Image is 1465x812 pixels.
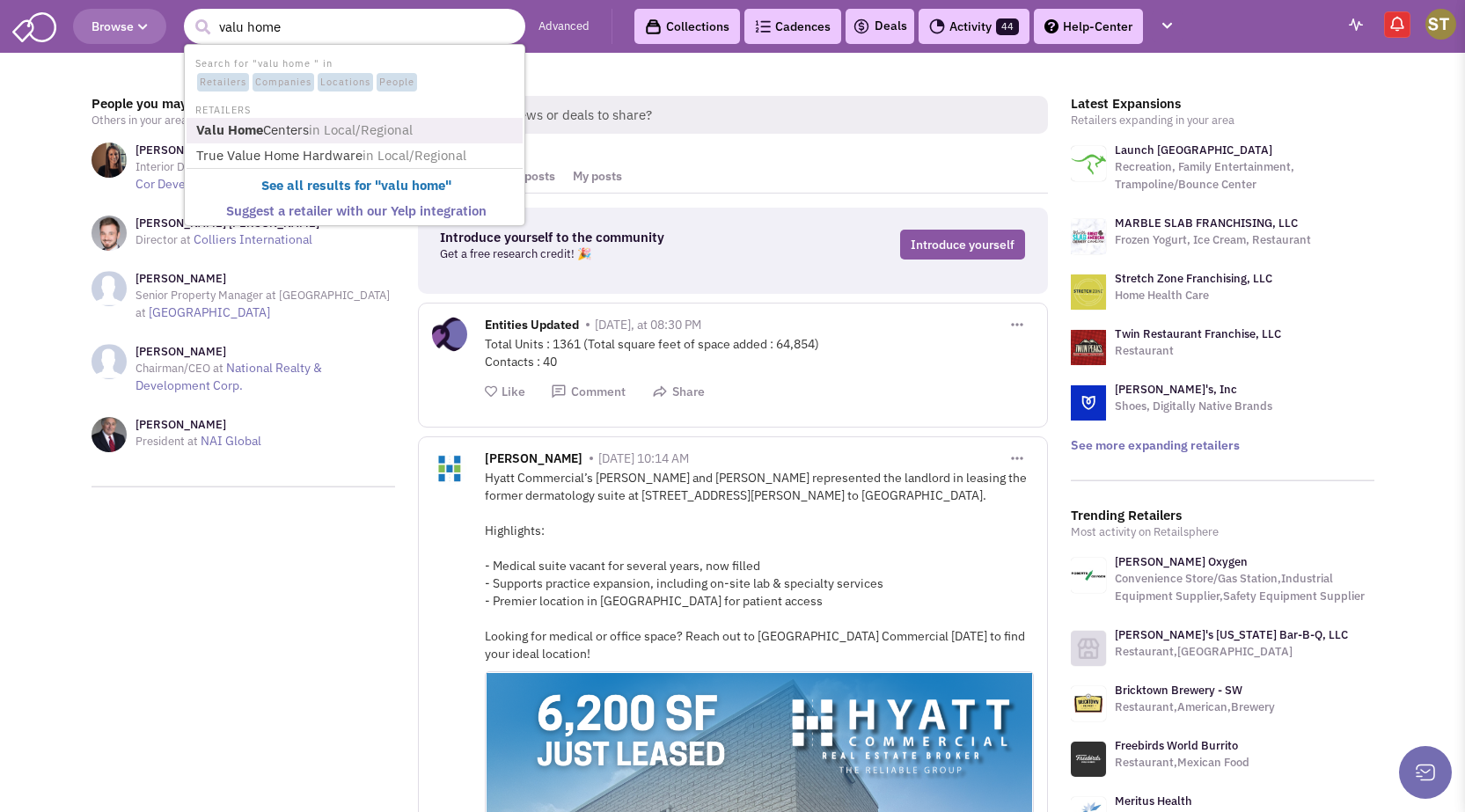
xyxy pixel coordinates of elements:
p: Convenience Store/Gas Station,Industrial Equipment Supplier,Safety Equipment Supplier [1115,570,1374,605]
a: Cadences [744,9,841,44]
p: Retailers expanding in your area [1071,112,1374,129]
p: Shoes, Digitally Native Brands [1115,398,1272,415]
a: Advanced [538,18,590,35]
span: Retail news or deals to share? [459,96,1048,134]
button: Comment [551,384,626,400]
p: Others in your area to connect with [92,112,395,129]
p: Restaurant,Mexican Food [1115,754,1249,772]
a: Cor Development Company LLC [136,176,310,192]
a: Bricktown Brewery - SW [1115,683,1242,698]
h3: [PERSON_NAME] [136,143,395,158]
b: valu home [381,177,445,194]
span: in Local/Regional [363,147,466,164]
a: See more expanding retailers [1071,437,1240,453]
p: Restaurant [1115,342,1281,360]
img: icon-deals.svg [853,16,870,37]
img: icon-retailer-placeholder.png [1071,631,1106,666]
img: logo [1071,385,1106,421]
p: Recreation, Family Entertainment, Trampoline/Bounce Center [1115,158,1374,194]
p: Frozen Yogurt, Ice Cream, Restaurant [1115,231,1311,249]
div: Total Units : 1361 (Total square feet of space added : 64,854) Contacts : 40 [485,335,1034,370]
img: help.png [1044,19,1058,33]
span: Senior Property Manager at [GEOGRAPHIC_DATA] at [136,288,390,320]
li: RETAILERS [187,99,523,118]
span: [DATE] 10:14 AM [598,450,689,466]
a: Deals [853,16,907,37]
h3: Latest Expansions [1071,96,1374,112]
p: Most activity on Retailsphere [1071,523,1374,541]
h3: [PERSON_NAME] [PERSON_NAME] [136,216,319,231]
a: Colliers International [194,231,312,247]
a: Twin Restaurant Franchise, LLC [1115,326,1281,341]
h3: [PERSON_NAME] [136,417,261,433]
span: President at [136,434,198,449]
img: www.robertsoxygen.com [1071,558,1106,593]
a: [GEOGRAPHIC_DATA] [149,304,270,320]
li: Search for "valu home " in [187,53,523,93]
span: Retailers [197,73,249,92]
p: Home Health Care [1115,287,1272,304]
img: Cadences_logo.png [755,20,771,33]
a: MARBLE SLAB FRANCHISING, LLC [1115,216,1298,230]
a: [PERSON_NAME] Oxygen [1115,554,1248,569]
a: Stretch Zone Franchising, LLC [1115,271,1272,286]
span: Interior Designer; Graphic Designer; Marketing at [136,159,387,174]
input: Search [184,9,525,44]
b: Valu Home [196,121,263,138]
img: Shary Thur [1425,9,1456,40]
a: Help-Center [1034,9,1143,44]
img: NoImageAvailable1.jpg [92,271,127,306]
a: National Realty & Development Corp. [136,360,322,393]
button: Like [485,384,525,400]
img: logo [1071,146,1106,181]
a: [PERSON_NAME]'s [US_STATE] Bar-B-Q, LLC [1115,627,1348,642]
button: Share [652,384,705,400]
span: Director at [136,232,191,247]
a: Freebirds World Burrito [1115,738,1238,753]
span: in Local/Regional [309,121,413,138]
img: logo [1071,330,1106,365]
span: Companies [253,73,314,92]
h3: Trending Retailers [1071,508,1374,523]
img: NoImageAvailable1.jpg [92,344,127,379]
img: icon-collection-lavender-black.svg [645,18,662,35]
img: SmartAdmin [12,9,56,42]
a: Collections [634,9,740,44]
h3: Introduce yourself to the community [440,230,773,245]
span: 44 [996,18,1019,35]
p: Get a free research credit! 🎉 [440,245,773,263]
a: See all results for "valu home" [191,174,522,198]
p: Restaurant,[GEOGRAPHIC_DATA] [1115,643,1348,661]
img: logo [1071,219,1106,254]
h3: People you may know [92,96,395,112]
a: Valu HomeCentersin Local/Regional [191,119,522,143]
a: Introduce yourself [900,230,1025,260]
span: Entities Updated [485,317,579,337]
button: Browse [73,9,166,44]
span: [DATE], at 08:30 PM [595,317,701,333]
h3: [PERSON_NAME] [136,271,395,287]
span: People [377,73,417,92]
a: Suggest a retailer with our Yelp integration [191,200,522,223]
span: Browse [92,18,148,34]
a: True Value Home Hardwarein Local/Regional [191,144,522,168]
a: My posts [564,160,631,193]
b: See all results for " " [261,177,451,194]
a: NAI Global [201,433,261,449]
a: [PERSON_NAME]'s, Inc [1115,382,1237,397]
img: Activity.png [929,18,945,34]
p: Restaurant,American,Brewery [1115,699,1275,716]
div: Hyatt Commercial’s [PERSON_NAME] and [PERSON_NAME] represented the landlord in leasing the former... [485,469,1034,662]
span: Like [502,384,525,399]
span: Locations [318,73,373,92]
a: Meritus Health [1115,794,1192,808]
span: [PERSON_NAME] [485,450,582,471]
span: Chairman/CEO at [136,361,223,376]
a: Launch [GEOGRAPHIC_DATA] [1115,143,1272,157]
h3: [PERSON_NAME] [136,344,395,360]
a: Activity44 [919,9,1029,44]
b: Suggest a retailer with our Yelp integration [226,202,487,219]
img: logo [1071,274,1106,310]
